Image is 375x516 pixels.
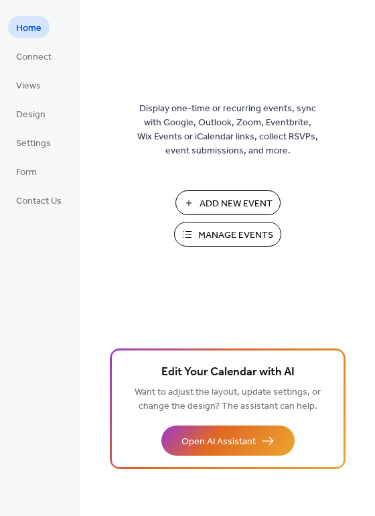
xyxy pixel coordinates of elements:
span: Settings [16,137,51,151]
span: Connect [16,50,52,64]
span: Manage Events [198,229,273,243]
a: Settings [8,131,59,153]
button: Add New Event [175,190,281,215]
button: Open AI Assistant [161,426,295,456]
span: Want to adjust the layout, update settings, or change the design? The assistant can help. [135,383,321,415]
span: Views [16,79,41,93]
span: Contact Us [16,194,62,208]
a: Connect [8,45,60,67]
a: Views [8,74,49,96]
span: Form [16,166,37,180]
span: Home [16,21,42,36]
a: Contact Us [8,189,70,211]
span: Design [16,108,46,122]
span: Add New Event [200,197,273,211]
button: Manage Events [174,222,281,247]
span: Display one-time or recurring events, sync with Google, Outlook, Zoom, Eventbrite, Wix Events or ... [137,102,318,158]
a: Form [8,160,45,182]
a: Home [8,16,50,38]
a: Design [8,103,54,125]
span: Edit Your Calendar with AI [161,363,295,382]
span: Open AI Assistant [181,435,256,449]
